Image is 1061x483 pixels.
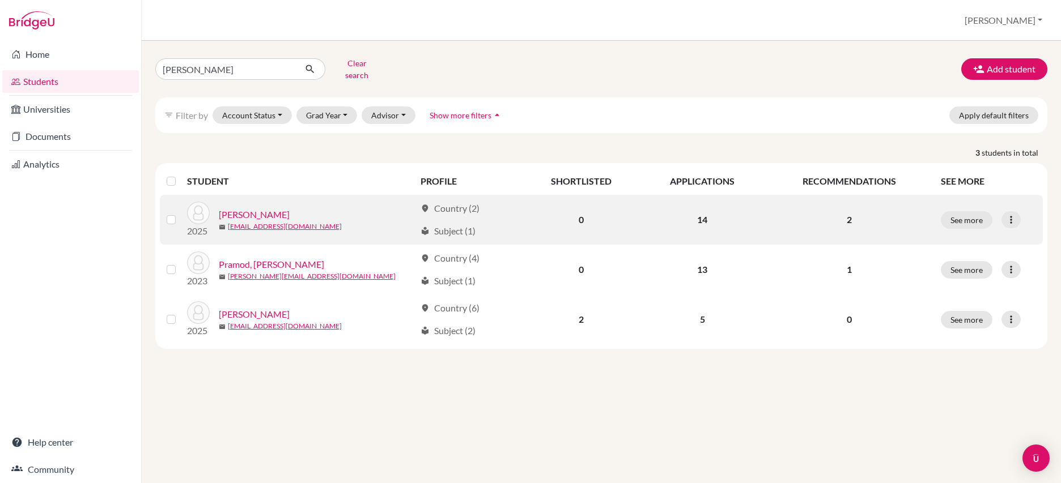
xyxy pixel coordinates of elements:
div: Country (6) [421,301,479,315]
td: 5 [640,294,765,344]
a: [PERSON_NAME] [219,208,290,221]
button: Grad Year [296,106,358,124]
button: Clear search [325,54,388,84]
span: local_library [421,276,430,285]
span: location_on [421,254,430,263]
a: Analytics [2,153,139,176]
div: Subject (1) [421,224,476,238]
th: PROFILE [414,168,523,195]
button: Advisor [362,106,415,124]
p: 2 [771,213,927,226]
span: local_library [421,226,430,236]
img: Sheth, Rhea [187,301,210,324]
td: 13 [640,245,765,294]
th: SHORTLISTED [523,168,640,195]
a: Pramod, [PERSON_NAME] [219,258,324,271]
a: Universities [2,98,139,121]
td: 2 [523,294,640,344]
div: Country (2) [421,202,479,215]
a: Help center [2,431,139,454]
p: 1 [771,263,927,276]
span: mail [219,273,226,280]
button: Apply default filters [949,106,1038,124]
p: 2023 [187,274,210,288]
img: Lamba, Rhea [187,202,210,224]
span: location_on [421,304,430,313]
button: See more [941,261,992,279]
button: Account Status [213,106,292,124]
a: [EMAIL_ADDRESS][DOMAIN_NAME] [228,221,342,232]
td: 0 [523,245,640,294]
a: Home [2,43,139,66]
span: mail [219,323,226,330]
strong: 3 [975,147,982,159]
td: 14 [640,195,765,245]
p: 2025 [187,224,210,238]
a: Documents [2,125,139,148]
span: location_on [421,204,430,213]
button: Add student [961,58,1047,80]
a: [PERSON_NAME] [219,307,290,321]
div: Subject (1) [421,274,476,288]
a: Community [2,458,139,481]
span: mail [219,224,226,230]
span: Filter by [176,110,208,121]
a: [PERSON_NAME][EMAIL_ADDRESS][DOMAIN_NAME] [228,271,396,281]
div: Open Intercom Messenger [1022,444,1050,472]
th: SEE MORE [934,168,1043,195]
i: arrow_drop_up [491,109,503,121]
th: RECOMMENDATIONS [764,168,934,195]
button: See more [941,311,992,328]
div: Subject (2) [421,324,476,337]
span: students in total [982,147,1047,159]
a: [EMAIL_ADDRESS][DOMAIN_NAME] [228,321,342,331]
i: filter_list [164,110,173,119]
span: Show more filters [430,110,491,120]
div: Country (4) [421,251,479,265]
th: STUDENT [187,168,414,195]
button: [PERSON_NAME] [960,10,1047,31]
p: 0 [771,313,927,326]
button: See more [941,211,992,229]
td: 0 [523,195,640,245]
img: Bridge-U [9,11,54,29]
img: Pramod, Rhea [187,251,210,274]
button: Show more filtersarrow_drop_up [420,106,512,124]
th: APPLICATIONS [640,168,765,195]
span: local_library [421,326,430,335]
input: Find student by name... [155,58,296,80]
a: Students [2,70,139,93]
p: 2025 [187,324,210,337]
